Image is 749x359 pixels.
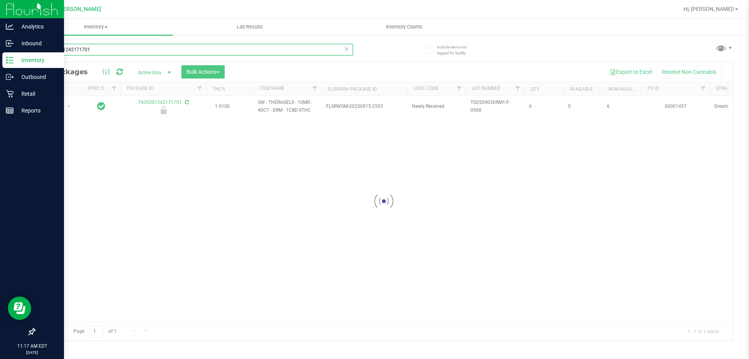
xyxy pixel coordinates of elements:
[4,350,60,355] p: [DATE]
[6,107,14,114] inline-svg: Reports
[14,72,60,82] p: Outbound
[19,19,173,35] a: Inventory
[58,6,101,13] span: [PERSON_NAME]
[683,6,734,12] span: Hi, [PERSON_NAME]!
[8,296,31,320] iframe: Resource center
[226,23,273,30] span: Lab Results
[6,56,14,64] inline-svg: Inventory
[6,23,14,30] inline-svg: Analytics
[14,55,60,65] p: Inventory
[14,22,60,31] p: Analytics
[6,90,14,98] inline-svg: Retail
[375,23,433,30] span: Inventory Counts
[4,343,60,350] p: 11:17 AM EDT
[344,44,349,54] span: Clear
[327,19,481,35] a: Inventory Counts
[437,44,476,56] span: Include items not tagged for facility
[6,39,14,47] inline-svg: Inbound
[173,19,327,35] a: Lab Results
[6,73,14,81] inline-svg: Outbound
[14,89,60,98] p: Retail
[14,106,60,115] p: Reports
[34,44,353,55] input: Search Package ID, Item Name, SKU, Lot or Part Number...
[14,39,60,48] p: Inbound
[19,23,173,30] span: Inventory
